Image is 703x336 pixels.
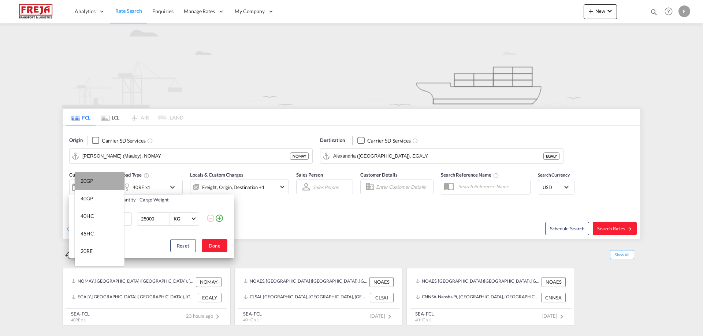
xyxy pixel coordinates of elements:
[81,212,94,220] div: 40HC
[81,265,93,272] div: 40RE
[81,195,93,202] div: 40GP
[81,230,94,237] div: 45HC
[81,248,93,255] div: 20RE
[81,177,93,185] div: 20GP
